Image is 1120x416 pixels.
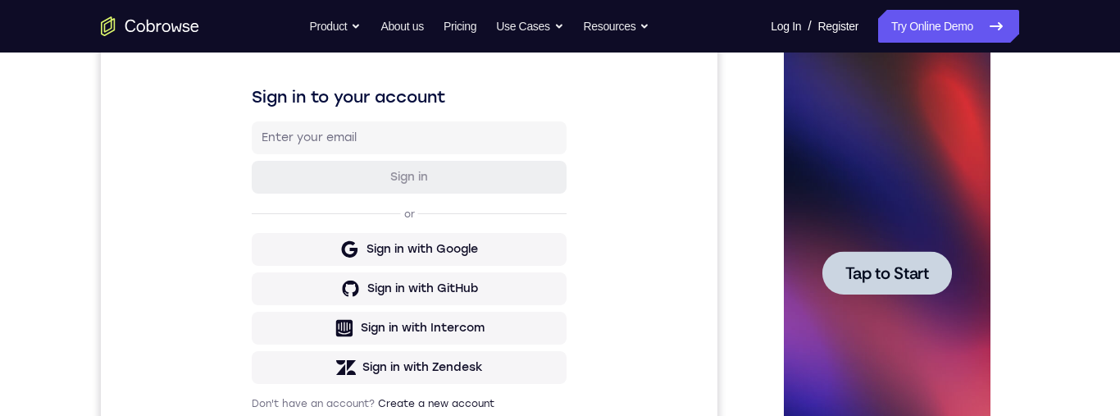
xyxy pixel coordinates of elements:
[101,16,199,36] a: Go to the home page
[496,10,563,43] button: Use Cases
[161,157,456,173] input: Enter your email
[151,299,466,332] button: Sign in with GitHub
[51,220,180,263] button: Tap to Start
[300,235,317,248] p: or
[260,347,384,363] div: Sign in with Intercom
[771,10,801,43] a: Log In
[151,339,466,372] button: Sign in with Intercom
[818,10,858,43] a: Register
[444,10,476,43] a: Pricing
[266,308,377,324] div: Sign in with GitHub
[151,260,466,293] button: Sign in with Google
[808,16,811,36] span: /
[262,386,382,403] div: Sign in with Zendesk
[151,112,466,135] h1: Sign in to your account
[584,10,650,43] button: Resources
[266,268,377,285] div: Sign in with Google
[151,188,466,221] button: Sign in
[878,10,1019,43] a: Try Online Demo
[151,378,466,411] button: Sign in with Zendesk
[310,10,362,43] button: Product
[380,10,423,43] a: About us
[74,234,157,250] span: Tap to Start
